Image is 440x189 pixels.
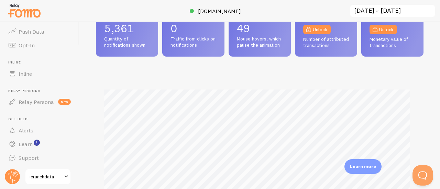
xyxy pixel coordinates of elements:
a: Opt-In [4,38,75,52]
a: Unlock [303,25,331,34]
span: Quantity of notifications shown [104,36,150,48]
span: Monetary value of transactions [370,36,415,48]
a: Support [4,151,75,165]
span: Inline [8,60,75,65]
span: Inline [19,70,32,77]
span: Support [19,154,39,161]
span: new [58,99,71,105]
a: Push Data [4,25,75,38]
span: Alerts [19,127,33,134]
span: Number of attributed transactions [303,36,349,48]
p: 49 [237,23,283,34]
p: 5,361 [104,23,150,34]
a: Relay Persona new [4,95,75,109]
span: Learn [19,141,33,147]
span: Push Data [19,28,44,35]
span: Get Help [8,117,75,121]
iframe: Help Scout Beacon - Open [412,165,433,186]
a: Inline [4,67,75,81]
span: Relay Persona [8,89,75,93]
a: Unlock [370,25,397,34]
span: Mouse hovers, which pause the animation [237,36,283,48]
a: Learn [4,137,75,151]
span: Opt-In [19,42,35,49]
p: Learn more [350,163,376,170]
span: icrunchdata [30,173,62,181]
div: Learn more [344,159,382,174]
a: Alerts [4,123,75,137]
img: fomo-relay-logo-orange.svg [7,2,42,19]
span: Traffic from clicks on notifications [170,36,216,48]
p: 0 [170,23,216,34]
span: Relay Persona [19,98,54,105]
svg: <p>Watch New Feature Tutorials!</p> [34,140,40,146]
a: icrunchdata [25,168,71,185]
